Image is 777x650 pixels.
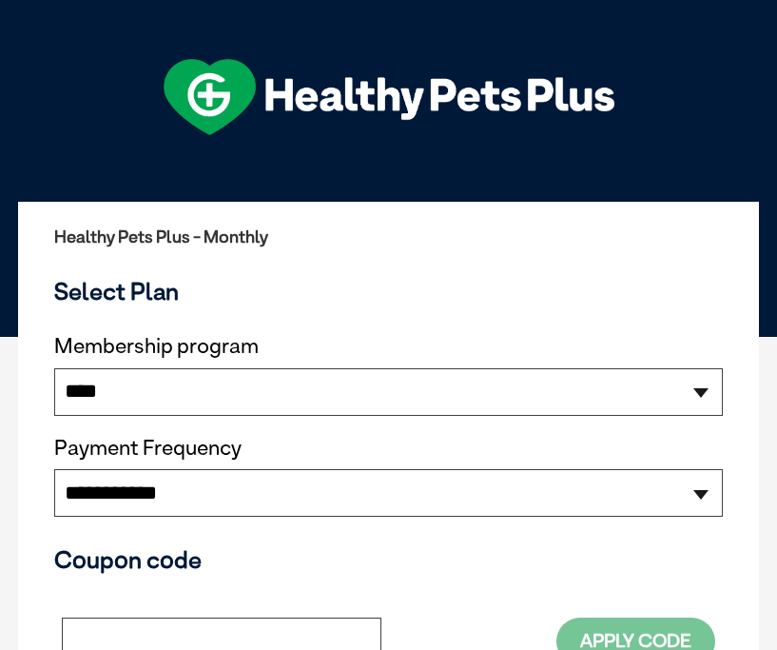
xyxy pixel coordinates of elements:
[54,277,723,305] h3: Select Plan
[54,334,723,359] label: Membership program
[54,227,723,246] h2: Healthy Pets Plus - Monthly
[164,59,614,135] img: hpp-logo-landscape-green-white.png
[54,545,723,574] h3: Coupon code
[54,436,242,461] label: Payment Frequency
